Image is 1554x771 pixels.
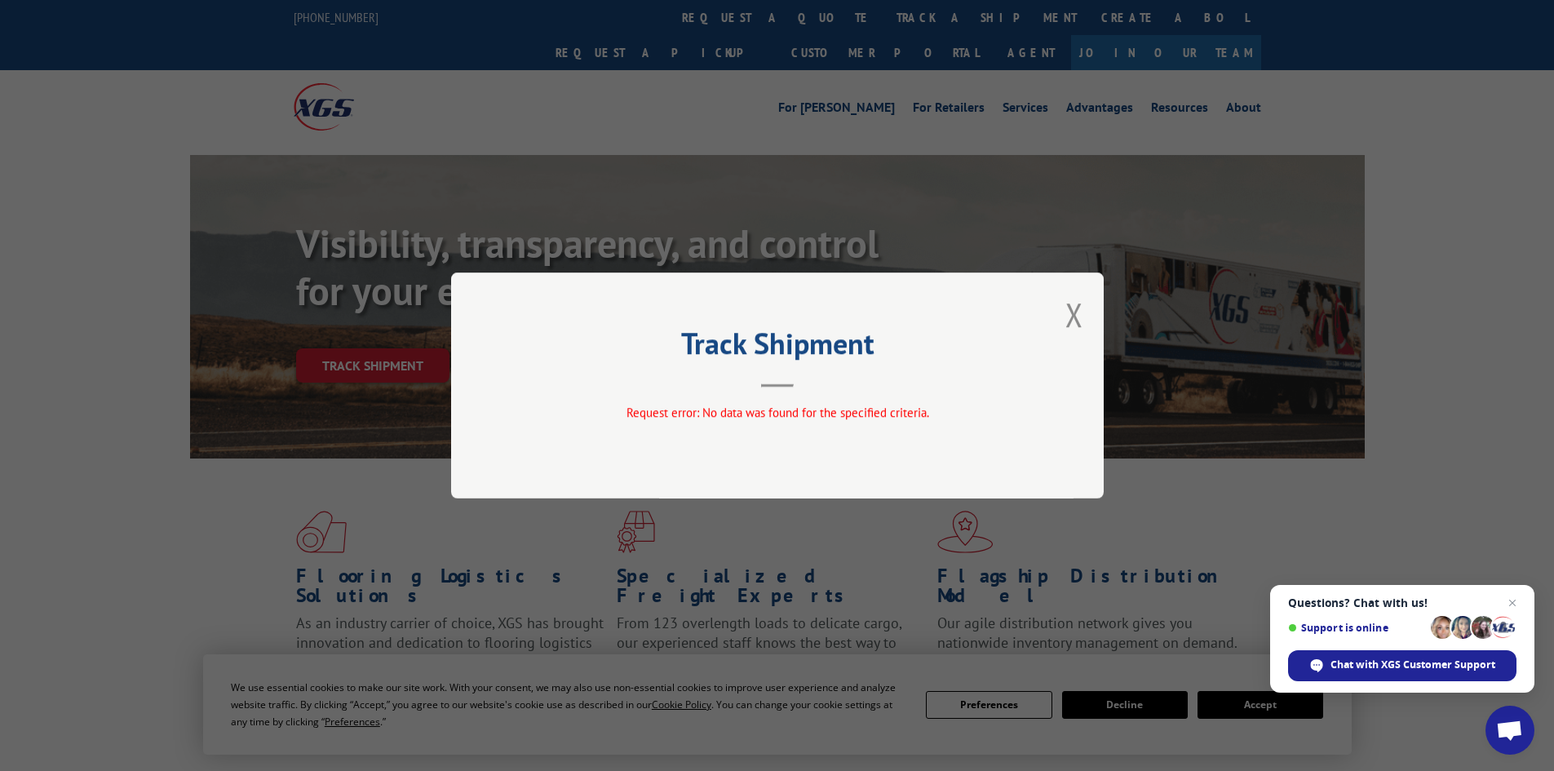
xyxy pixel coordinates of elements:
[1288,622,1425,634] span: Support is online
[1288,650,1516,681] div: Chat with XGS Customer Support
[1288,596,1516,609] span: Questions? Chat with us!
[533,332,1022,363] h2: Track Shipment
[626,405,928,420] span: Request error: No data was found for the specified criteria.
[1330,658,1495,672] span: Chat with XGS Customer Support
[1485,706,1534,755] div: Open chat
[1503,593,1522,613] span: Close chat
[1065,293,1083,336] button: Close modal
